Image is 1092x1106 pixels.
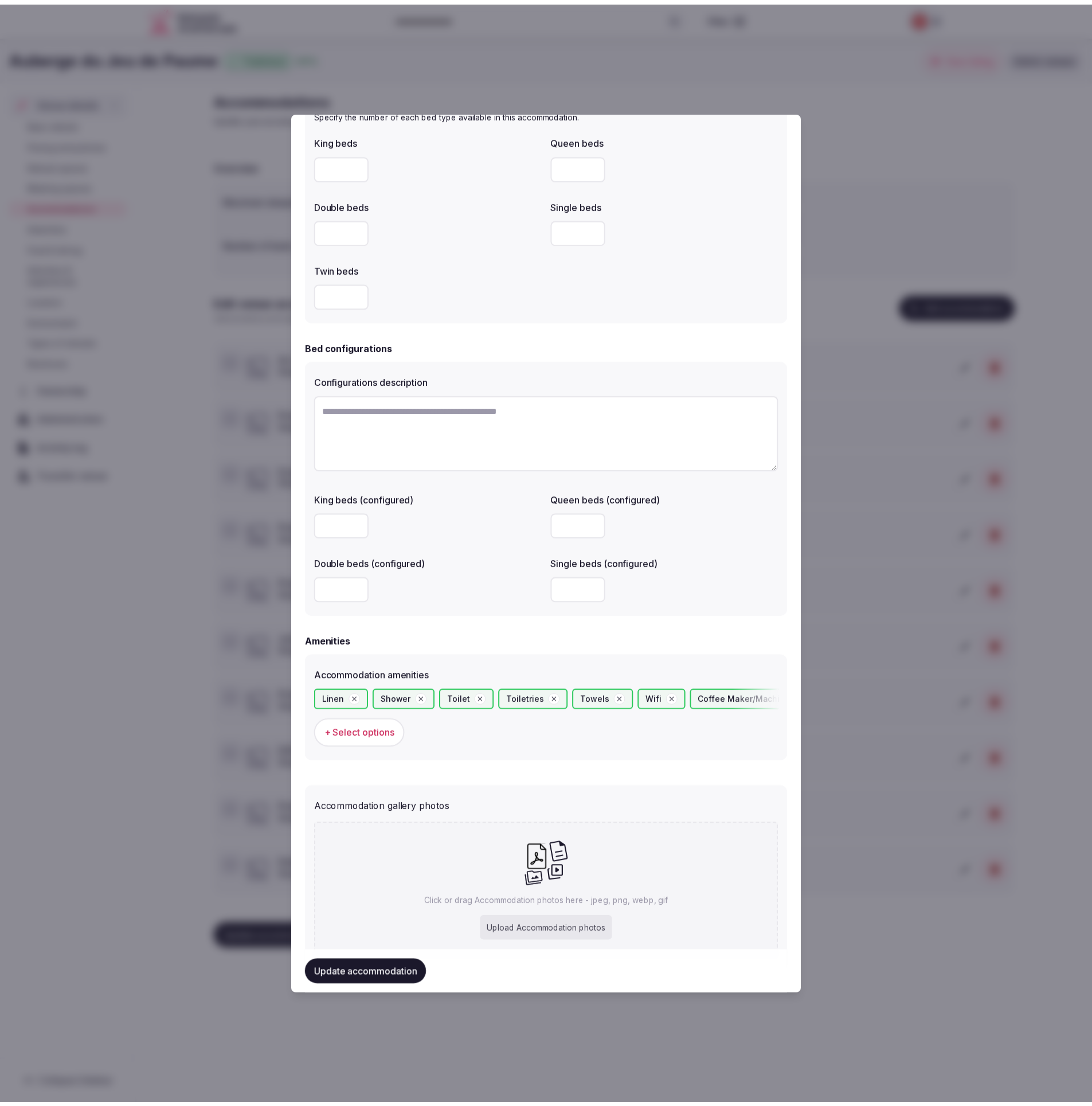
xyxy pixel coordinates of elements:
div: Coffee Maker/Machine [695,689,820,710]
label: Twin beds [316,264,546,273]
p: Click or drag Accommodation photos here - jpeg, png, webp, gif [428,897,674,909]
label: Single beds (configured) [555,558,784,568]
p: Specify the number of each bed type available in this accommodation. [316,108,784,119]
div: Accommodation gallery photos [316,796,784,814]
label: Double beds [316,200,546,209]
label: Queen beds (configured) [555,494,784,503]
label: Double beds (configured) [316,558,546,568]
button: Update accommodation [307,961,429,986]
label: King beds [316,135,546,144]
div: Upload Accommodation photos [484,917,617,943]
div: Wifi [643,689,691,710]
label: Single beds [555,200,784,209]
button: + Select options [316,719,408,748]
div: Linen [316,689,371,710]
h2: Bed configurations [307,339,395,353]
div: Toiletries [502,689,572,710]
label: King beds (configured) [316,494,546,503]
label: Configurations description [316,376,784,385]
h2: Amenities [307,634,353,648]
span: + Select options [327,727,397,740]
label: Queen beds [555,135,784,144]
label: Accommodation amenities [316,671,784,680]
div: Shower [375,689,438,710]
div: Toilet [443,689,498,710]
div: Towels [577,689,638,710]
